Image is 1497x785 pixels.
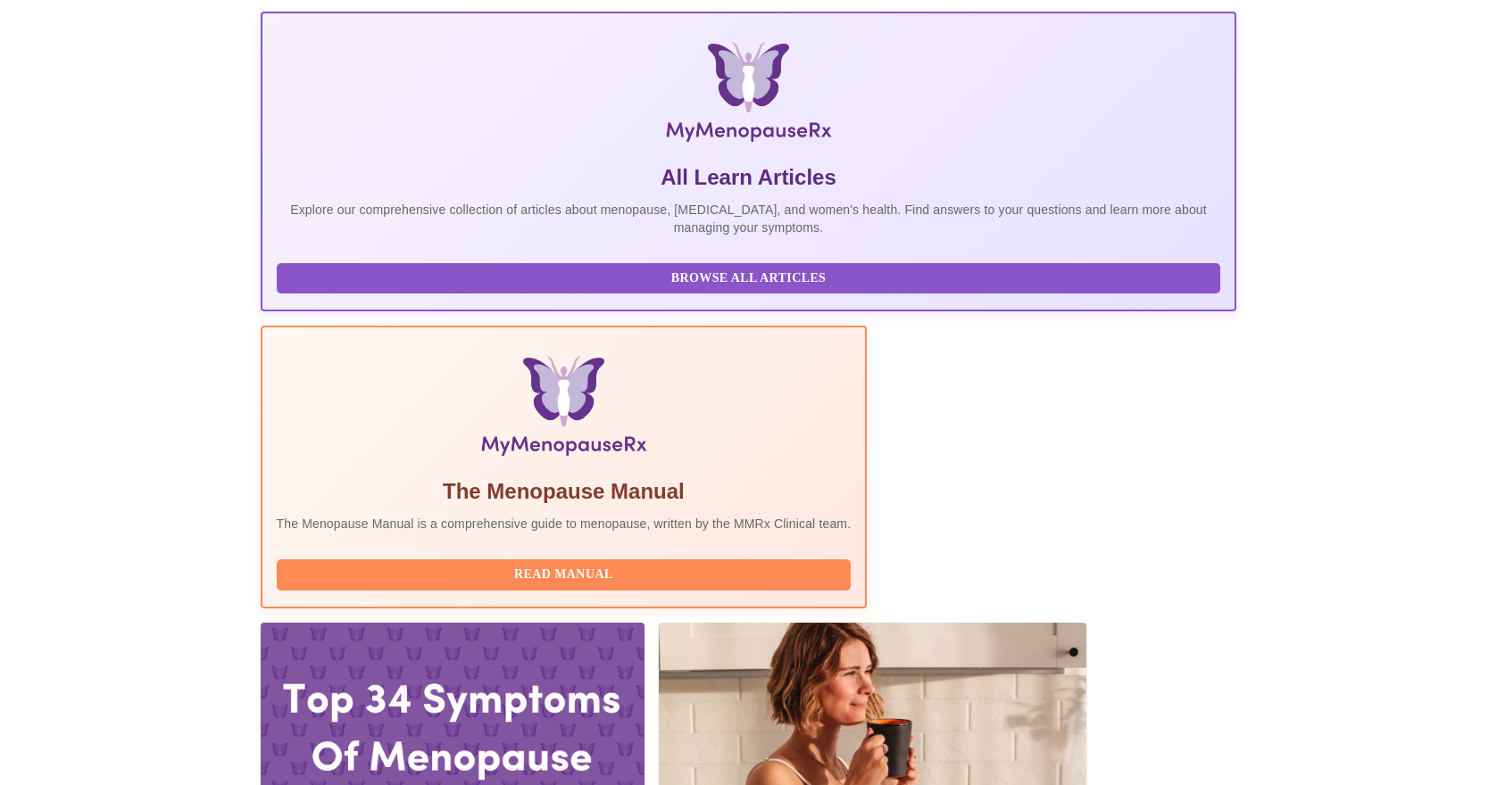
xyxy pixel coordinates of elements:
h5: All Learn Articles [277,163,1221,192]
p: Explore our comprehensive collection of articles about menopause, [MEDICAL_DATA], and women's hea... [277,201,1221,236]
span: Browse All Articles [295,268,1203,290]
p: The Menopause Manual is a comprehensive guide to menopause, written by the MMRx Clinical team. [277,515,852,533]
button: Browse All Articles [277,263,1221,294]
button: Read Manual [277,559,852,591]
a: Read Manual [277,566,856,581]
img: Menopause Manual [368,356,760,463]
a: Browse All Articles [277,269,1226,285]
h5: The Menopause Manual [277,477,852,506]
img: MyMenopauseRx Logo [423,42,1074,149]
span: Read Manual [295,564,834,586]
